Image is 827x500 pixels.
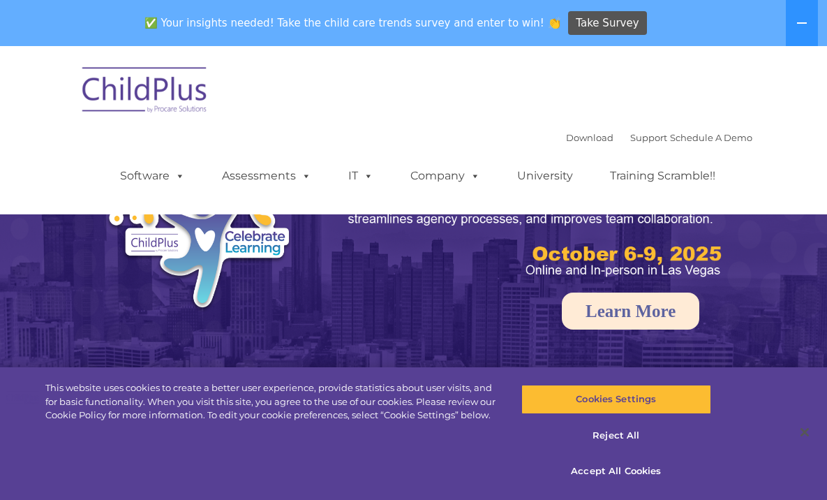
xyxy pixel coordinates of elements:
img: ChildPlus by Procare Solutions [75,57,215,127]
a: Assessments [208,162,325,190]
a: Company [396,162,494,190]
span: Take Survey [576,11,639,36]
a: Software [106,162,199,190]
a: Support [630,132,667,143]
span: Phone number [184,149,244,160]
a: University [503,162,587,190]
a: IT [334,162,387,190]
a: Download [566,132,613,143]
div: This website uses cookies to create a better user experience, provide statistics about user visit... [45,381,496,422]
font: | [566,132,752,143]
button: Cookies Settings [521,385,712,414]
button: Accept All Cookies [521,457,712,486]
a: Schedule A Demo [670,132,752,143]
button: Close [789,417,820,448]
a: Learn More [562,293,699,330]
a: Take Survey [568,11,647,36]
button: Reject All [521,421,712,450]
a: Training Scramble!! [596,162,729,190]
span: ✅ Your insights needed! Take the child care trends survey and enter to win! 👏 [139,9,566,36]
span: Last name [184,92,227,103]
